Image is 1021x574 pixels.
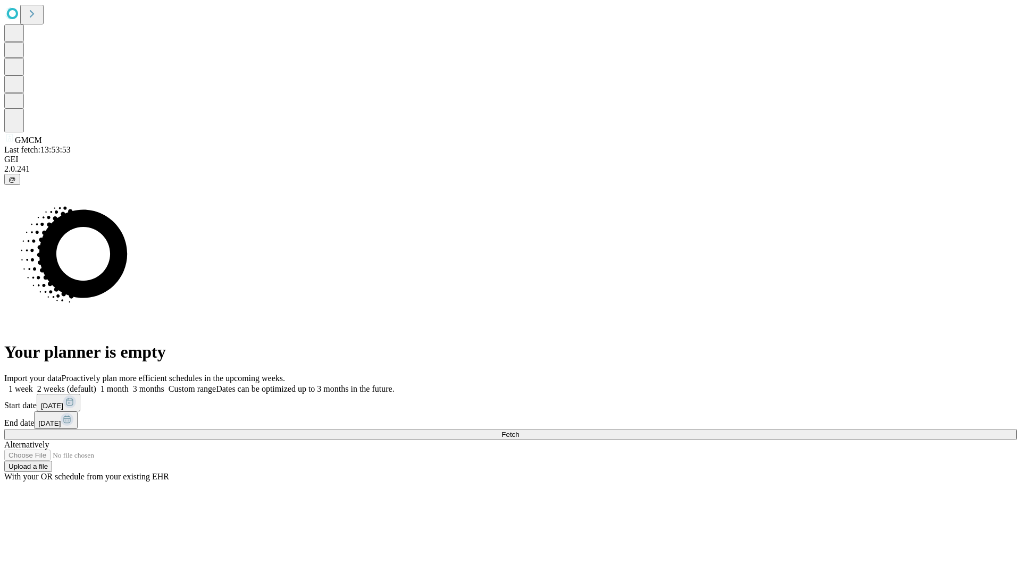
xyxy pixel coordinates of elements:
[62,374,285,383] span: Proactively plan more efficient schedules in the upcoming weeks.
[216,384,394,393] span: Dates can be optimized up to 3 months in the future.
[133,384,164,393] span: 3 months
[4,155,1017,164] div: GEI
[37,394,80,411] button: [DATE]
[41,402,63,410] span: [DATE]
[15,136,42,145] span: GMCM
[4,472,169,481] span: With your OR schedule from your existing EHR
[4,461,52,472] button: Upload a file
[4,174,20,185] button: @
[4,342,1017,362] h1: Your planner is empty
[9,175,16,183] span: @
[4,429,1017,440] button: Fetch
[34,411,78,429] button: [DATE]
[9,384,33,393] span: 1 week
[4,164,1017,174] div: 2.0.241
[4,394,1017,411] div: Start date
[4,145,71,154] span: Last fetch: 13:53:53
[4,411,1017,429] div: End date
[501,430,519,438] span: Fetch
[38,419,61,427] span: [DATE]
[169,384,216,393] span: Custom range
[4,440,49,449] span: Alternatively
[4,374,62,383] span: Import your data
[37,384,96,393] span: 2 weeks (default)
[101,384,129,393] span: 1 month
